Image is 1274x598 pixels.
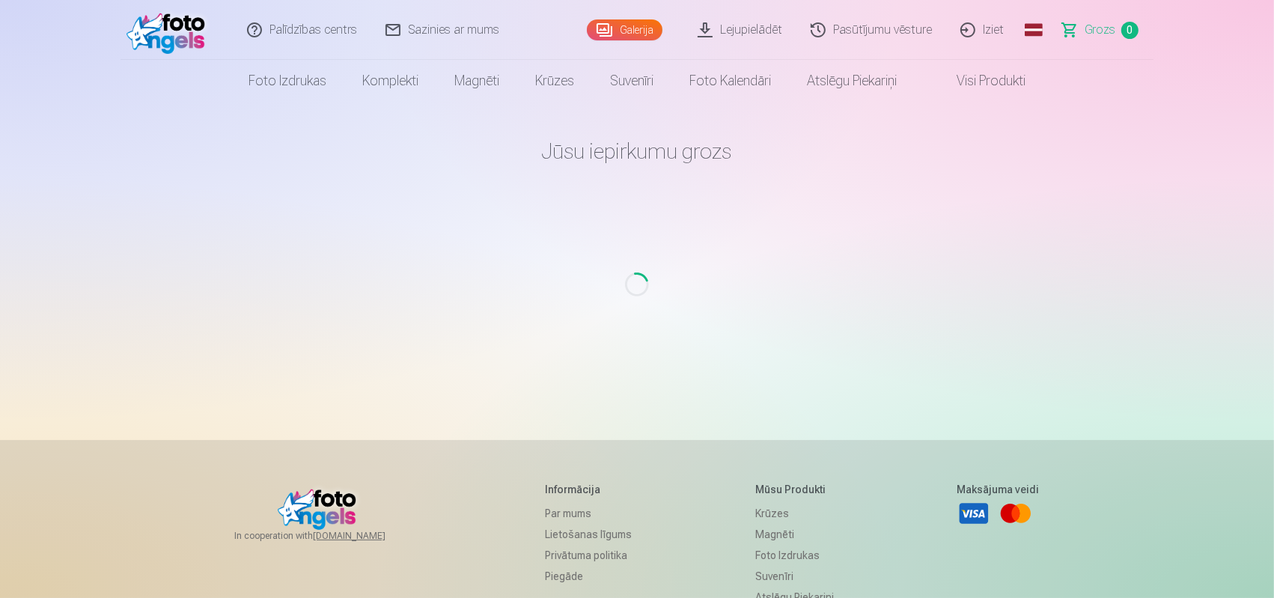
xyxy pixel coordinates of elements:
[231,60,344,102] a: Foto izdrukas
[671,60,789,102] a: Foto kalendāri
[1085,21,1115,39] span: Grozs
[200,138,1074,165] h1: Jūsu iepirkumu grozs
[436,60,517,102] a: Magnēti
[545,524,632,545] a: Lietošanas līgums
[587,19,662,40] a: Galerija
[545,545,632,566] a: Privātuma politika
[517,60,592,102] a: Krūzes
[755,503,834,524] a: Krūzes
[127,6,213,54] img: /fa1
[545,503,632,524] a: Par mums
[789,60,915,102] a: Atslēgu piekariņi
[957,482,1040,497] h5: Maksājuma veidi
[1121,22,1139,39] span: 0
[915,60,1043,102] a: Visi produkti
[344,60,436,102] a: Komplekti
[755,482,834,497] h5: Mūsu produkti
[755,524,834,545] a: Magnēti
[999,497,1032,530] a: Mastercard
[313,530,421,542] a: [DOMAIN_NAME]
[957,497,990,530] a: Visa
[234,530,421,542] span: In cooperation with
[545,566,632,587] a: Piegāde
[755,566,834,587] a: Suvenīri
[755,545,834,566] a: Foto izdrukas
[592,60,671,102] a: Suvenīri
[545,482,632,497] h5: Informācija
